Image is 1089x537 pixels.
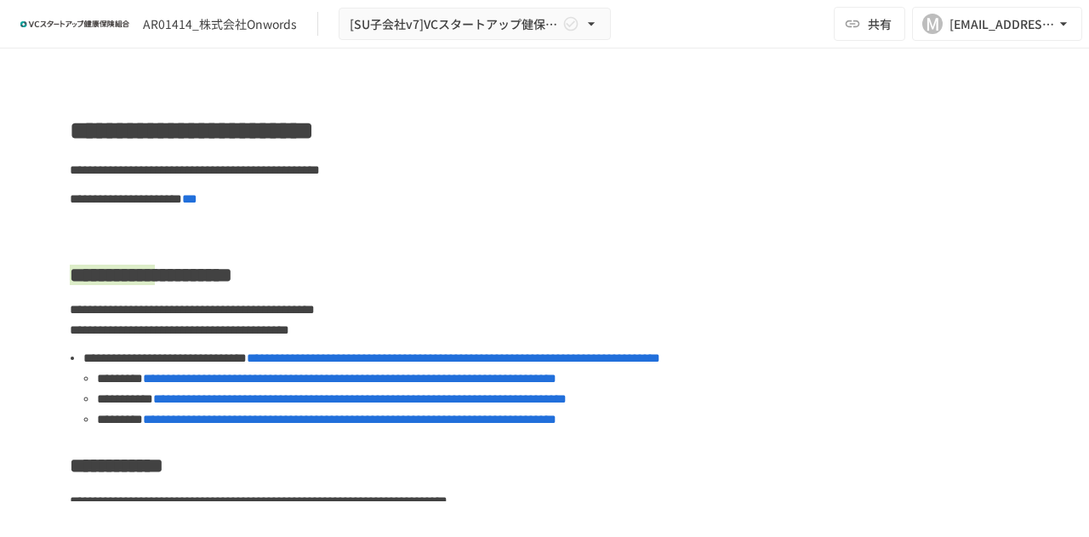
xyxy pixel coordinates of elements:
[339,8,611,41] button: [SU子会社v7]VCスタートアップ健保への加入申請手続き
[143,15,297,33] div: AR01414_株式会社Onwords
[949,14,1055,35] div: [EMAIL_ADDRESS][DOMAIN_NAME]
[868,14,892,33] span: 共有
[922,14,943,34] div: M
[912,7,1082,41] button: M[EMAIL_ADDRESS][DOMAIN_NAME]
[350,14,559,35] span: [SU子会社v7]VCスタートアップ健保への加入申請手続き
[834,7,905,41] button: 共有
[20,10,129,37] img: ZDfHsVrhrXUoWEWGWYf8C4Fv4dEjYTEDCNvmL73B7ox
